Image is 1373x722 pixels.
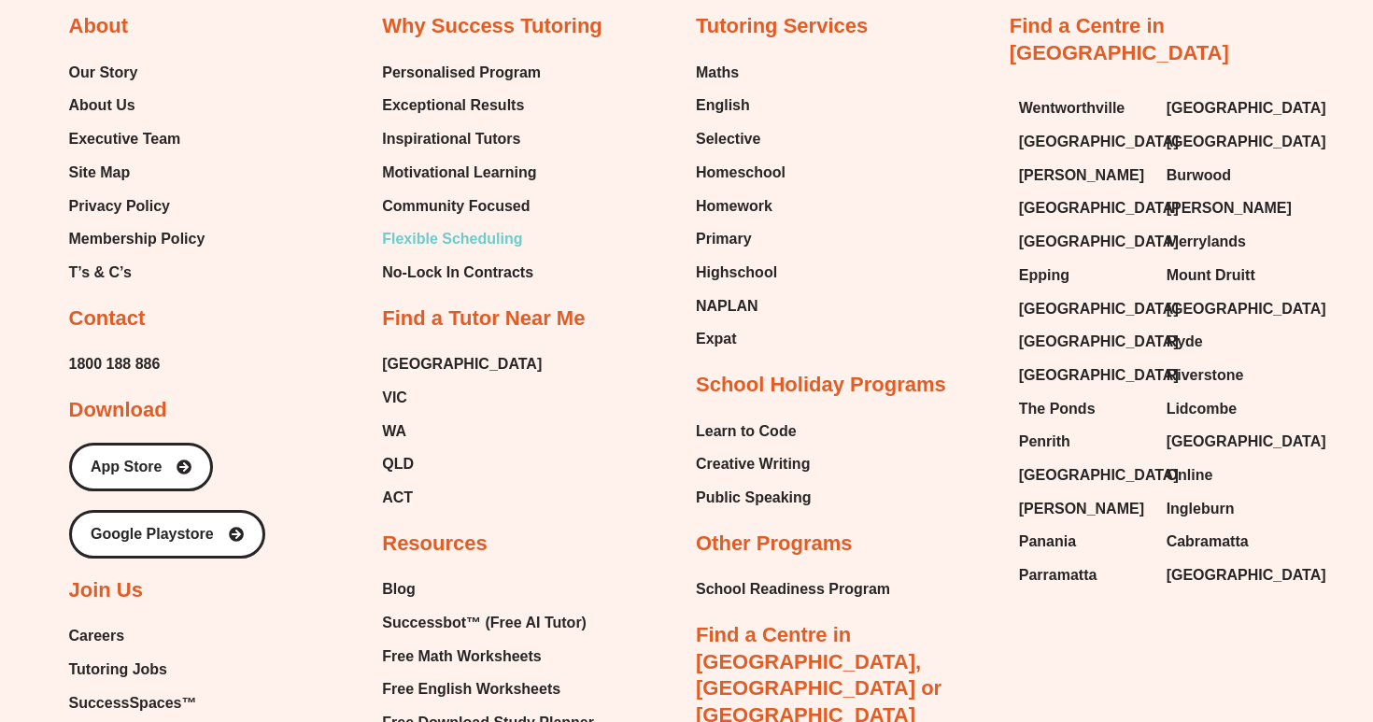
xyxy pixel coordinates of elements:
h2: Find a Tutor Near Me [382,305,585,333]
iframe: Chat Widget [1280,632,1373,722]
a: [PERSON_NAME] [1167,194,1295,222]
a: [GEOGRAPHIC_DATA] [1167,295,1295,323]
span: Wentworthville [1019,94,1125,122]
span: SuccessSpaces™ [69,689,197,717]
a: Careers [69,622,230,650]
a: The Ponds [1019,395,1148,423]
span: Homework [696,192,772,220]
span: Ingleburn [1167,495,1235,523]
a: [GEOGRAPHIC_DATA] [1167,94,1295,122]
span: [GEOGRAPHIC_DATA] [1019,228,1179,256]
a: Find a Centre in [GEOGRAPHIC_DATA] [1010,14,1229,64]
a: App Store [69,443,213,491]
span: Executive Team [69,125,181,153]
span: VIC [382,384,407,412]
a: Merrylands [1167,228,1295,256]
span: [PERSON_NAME] [1019,495,1144,523]
span: Community Focused [382,192,530,220]
a: Public Speaking [696,484,812,512]
span: ACT [382,484,413,512]
span: Selective [696,125,760,153]
a: Ryde [1167,328,1295,356]
span: [GEOGRAPHIC_DATA] [1019,361,1179,389]
span: Privacy Policy [69,192,171,220]
a: Blog [382,575,605,603]
a: Membership Policy [69,225,205,253]
h2: Join Us [69,577,143,604]
span: Free English Worksheets [382,675,560,703]
a: QLD [382,450,542,478]
a: VIC [382,384,542,412]
span: Ryde [1167,328,1203,356]
a: Privacy Policy [69,192,205,220]
span: Maths [696,59,739,87]
span: About Us [69,92,135,120]
span: QLD [382,450,414,478]
span: Our Story [69,59,138,87]
span: Learn to Code [696,418,797,446]
a: Lidcombe [1167,395,1295,423]
a: [GEOGRAPHIC_DATA] [1019,361,1148,389]
span: Epping [1019,262,1069,290]
span: Merrylands [1167,228,1246,256]
span: [GEOGRAPHIC_DATA] [1167,561,1326,589]
a: Mount Druitt [1167,262,1295,290]
span: Flexible Scheduling [382,225,522,253]
a: Parramatta [1019,561,1148,589]
a: ACT [382,484,542,512]
a: Inspirational Tutors [382,125,541,153]
a: Primary [696,225,786,253]
span: No-Lock In Contracts [382,259,533,287]
span: Blog [382,575,416,603]
span: Expat [696,325,737,353]
a: [GEOGRAPHIC_DATA] [1167,561,1295,589]
a: Learn to Code [696,418,812,446]
a: [PERSON_NAME] [1019,495,1148,523]
h2: Resources [382,531,488,558]
a: Highschool [696,259,786,287]
span: App Store [91,460,162,474]
a: Online [1167,461,1295,489]
a: [GEOGRAPHIC_DATA] [1019,228,1148,256]
span: Penrith [1019,428,1070,456]
span: Highschool [696,259,777,287]
a: Personalised Program [382,59,541,87]
a: Panania [1019,528,1148,556]
a: [GEOGRAPHIC_DATA] [1167,428,1295,456]
span: [GEOGRAPHIC_DATA] [1167,128,1326,156]
a: Expat [696,325,786,353]
a: School Readiness Program [696,575,890,603]
span: T’s & C’s [69,259,132,287]
h2: School Holiday Programs [696,372,946,399]
a: Wentworthville [1019,94,1148,122]
a: Creative Writing [696,450,812,478]
span: Exceptional Results [382,92,524,120]
a: [GEOGRAPHIC_DATA] [382,350,542,378]
span: [GEOGRAPHIC_DATA] [1019,328,1179,356]
span: Primary [696,225,752,253]
a: [GEOGRAPHIC_DATA] [1019,328,1148,356]
span: [GEOGRAPHIC_DATA] [1167,94,1326,122]
a: SuccessSpaces™ [69,689,230,717]
span: Tutoring Jobs [69,656,167,684]
a: Our Story [69,59,205,87]
span: Careers [69,622,125,650]
span: The Ponds [1019,395,1096,423]
a: Executive Team [69,125,205,153]
a: Homeschool [696,159,786,187]
a: 1800 188 886 [69,350,161,378]
span: WA [382,418,406,446]
a: [GEOGRAPHIC_DATA] [1019,461,1148,489]
span: [GEOGRAPHIC_DATA] [1167,428,1326,456]
span: Parramatta [1019,561,1097,589]
a: Google Playstore [69,510,265,559]
a: Motivational Learning [382,159,541,187]
h2: Contact [69,305,146,333]
span: Google Playstore [91,527,214,542]
a: No-Lock In Contracts [382,259,541,287]
h2: Why Success Tutoring [382,13,602,40]
span: Motivational Learning [382,159,536,187]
